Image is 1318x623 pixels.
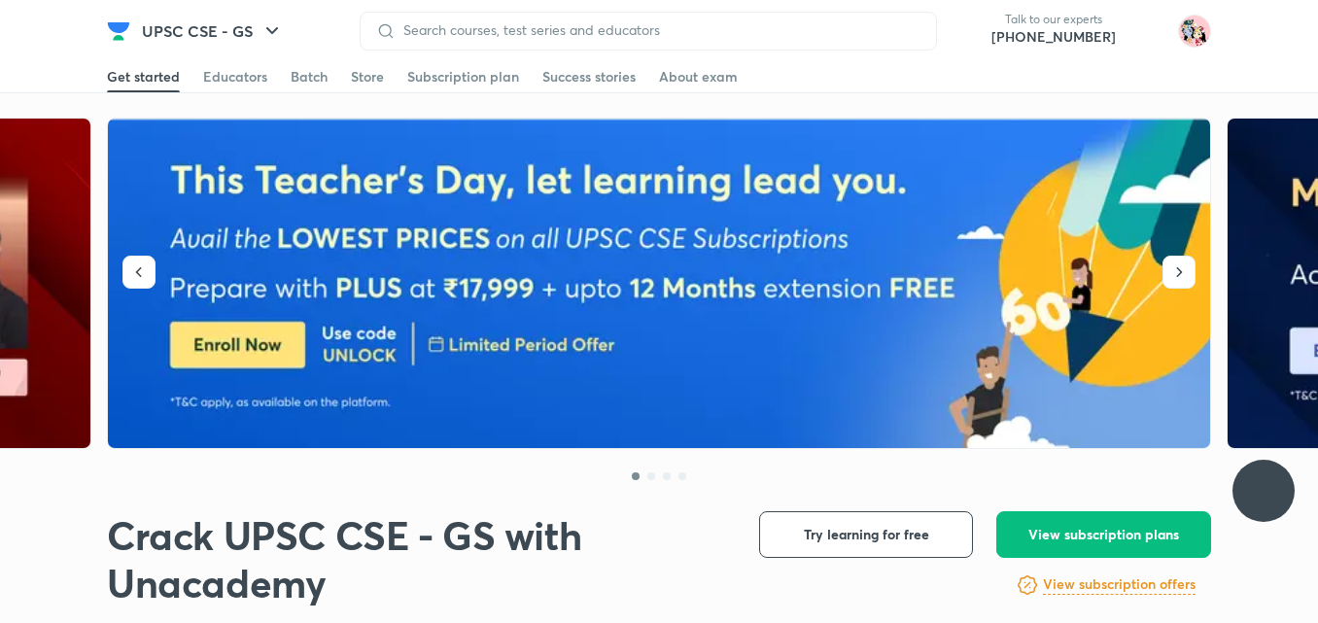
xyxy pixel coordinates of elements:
img: ttu [1252,479,1275,502]
p: Talk to our experts [991,12,1116,27]
a: Batch [291,61,328,92]
span: View subscription plans [1028,525,1179,544]
span: Try learning for free [804,525,929,544]
img: avatar [1131,16,1162,47]
input: Search courses, test series and educators [396,22,920,38]
h6: View subscription offers [1043,574,1196,595]
a: [PHONE_NUMBER] [991,27,1116,47]
a: Subscription plan [407,61,519,92]
a: Educators [203,61,267,92]
img: Company Logo [107,19,130,43]
h1: Crack UPSC CSE - GS with Unacademy [107,511,728,606]
a: Get started [107,61,180,92]
a: View subscription offers [1043,573,1196,597]
div: About exam [659,67,738,87]
img: call-us [953,12,991,51]
button: UPSC CSE - GS [130,12,295,51]
div: Subscription plan [407,67,519,87]
div: Educators [203,67,267,87]
button: View subscription plans [996,511,1211,558]
a: Success stories [542,61,636,92]
a: About exam [659,61,738,92]
a: Store [351,61,384,92]
div: Store [351,67,384,87]
img: TANVI CHATURVEDI [1178,15,1211,48]
div: Success stories [542,67,636,87]
div: Batch [291,67,328,87]
button: Try learning for free [759,511,973,558]
div: Get started [107,67,180,87]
